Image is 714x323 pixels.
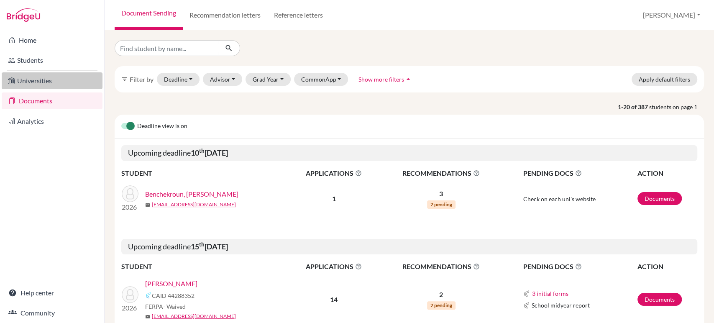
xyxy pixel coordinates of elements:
a: [EMAIL_ADDRESS][DOMAIN_NAME] [152,201,236,208]
span: mail [145,314,150,319]
b: 14 [330,295,338,303]
p: 2026 [122,303,138,313]
button: Show more filtersarrow_drop_up [351,73,420,86]
span: - Waived [163,303,186,310]
a: [PERSON_NAME] [145,279,197,289]
b: 10 [DATE] [191,148,228,157]
a: Home [2,32,102,49]
a: Help center [2,285,102,301]
p: 2026 [122,202,138,212]
p: 3 [379,189,503,199]
button: CommonApp [294,73,348,86]
h5: Upcoming deadline [121,145,697,161]
b: 1 [332,195,336,203]
span: RECOMMENDATIONS [379,261,503,272]
span: 2 pending [427,301,456,310]
span: APPLICATIONS [289,168,379,178]
span: students on page 1 [649,103,704,111]
button: [PERSON_NAME] [639,7,704,23]
img: Common App logo [145,292,152,299]
sup: th [199,241,205,248]
img: Benamar, Sarah [122,286,138,303]
button: 3 initial forms [532,289,569,298]
h5: Upcoming deadline [121,239,697,255]
span: Filter by [130,75,154,83]
th: STUDENT [121,168,289,179]
strong: 1-20 of 387 [618,103,649,111]
span: CAID 44288352 [152,291,194,300]
i: filter_list [121,76,128,82]
a: Analytics [2,113,102,130]
p: 2 [379,290,503,300]
img: Benchekroun, Anas [122,185,138,202]
span: PENDING DOCS [523,168,637,178]
span: Deadline view is on [137,121,187,131]
span: FERPA [145,302,186,311]
button: Advisor [203,73,243,86]
i: arrow_drop_up [404,75,412,83]
span: mail [145,203,150,208]
input: Find student by name... [115,40,218,56]
img: Common App logo [523,290,530,297]
img: Bridge-U [7,8,40,22]
button: Apply default filters [632,73,697,86]
span: APPLICATIONS [289,261,379,272]
img: Common App logo [523,302,530,309]
b: 15 [DATE] [191,242,228,251]
span: 2 pending [427,200,456,209]
button: Deadline [157,73,200,86]
span: PENDING DOCS [523,261,637,272]
th: ACTION [637,168,697,179]
button: Grad Year [246,73,291,86]
a: [EMAIL_ADDRESS][DOMAIN_NAME] [152,313,236,320]
span: School midyear report [532,301,590,310]
th: STUDENT [121,261,289,272]
a: Students [2,52,102,69]
a: Documents [637,293,682,306]
a: Benchekroun, [PERSON_NAME] [145,189,238,199]
span: RECOMMENDATIONS [379,168,503,178]
span: Show more filters [358,76,404,83]
th: ACTION [637,261,697,272]
sup: th [199,147,205,154]
a: Documents [2,92,102,109]
a: Universities [2,72,102,89]
span: Check on each uni's website [523,195,596,203]
a: Documents [637,192,682,205]
a: Community [2,305,102,321]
